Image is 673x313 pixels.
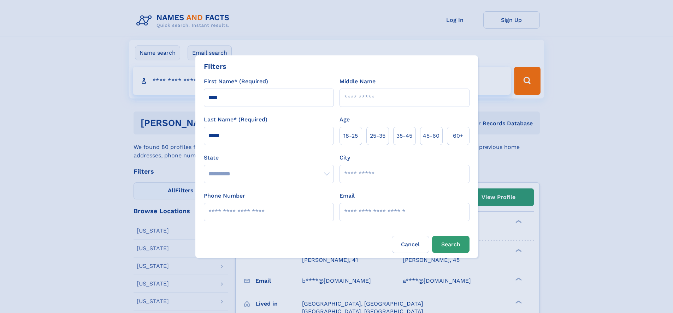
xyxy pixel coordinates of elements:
[204,61,226,72] div: Filters
[204,192,245,200] label: Phone Number
[340,154,350,162] label: City
[343,132,358,140] span: 18‑25
[453,132,464,140] span: 60+
[396,132,412,140] span: 35‑45
[370,132,385,140] span: 25‑35
[432,236,470,253] button: Search
[340,115,350,124] label: Age
[204,154,334,162] label: State
[340,77,376,86] label: Middle Name
[204,115,267,124] label: Last Name* (Required)
[423,132,439,140] span: 45‑60
[340,192,355,200] label: Email
[204,77,268,86] label: First Name* (Required)
[392,236,429,253] label: Cancel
